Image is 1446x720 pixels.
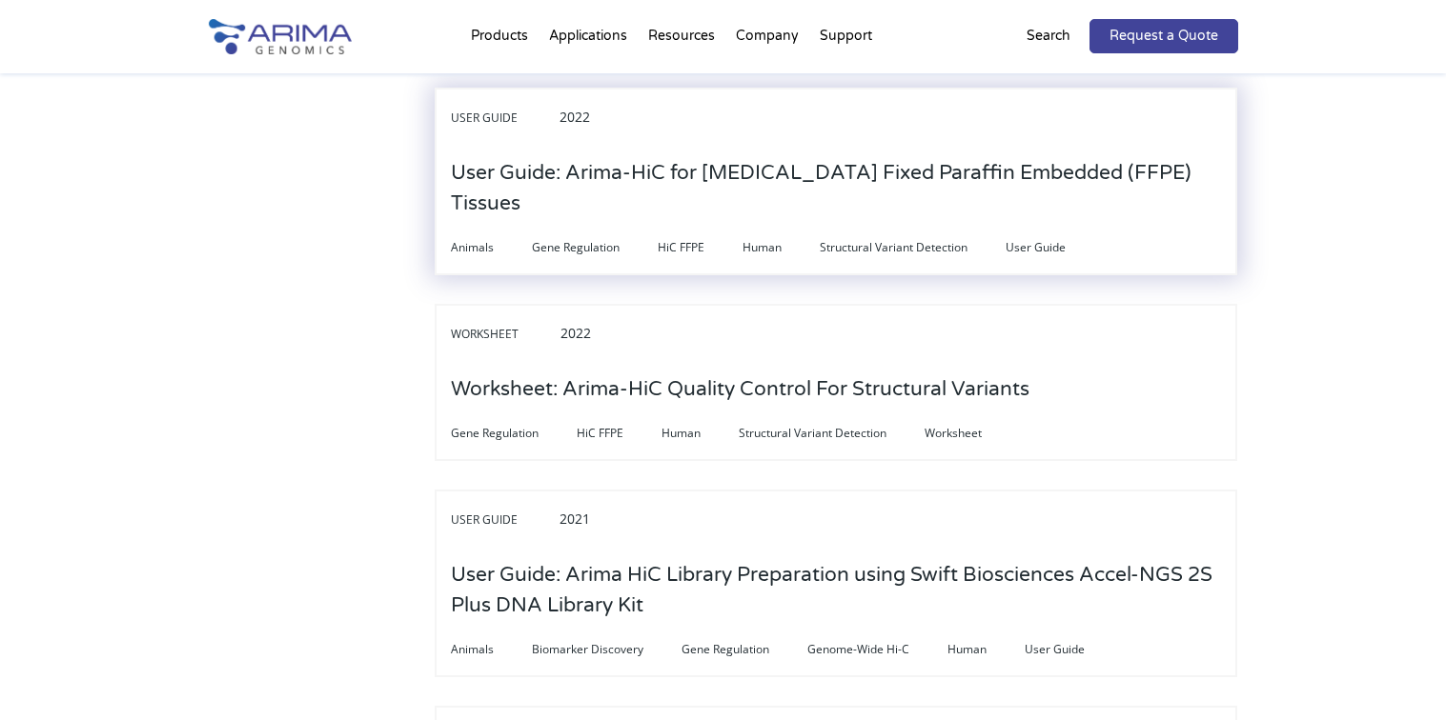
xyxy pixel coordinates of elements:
[1027,24,1070,49] p: Search
[451,360,1029,419] h3: Worksheet: Arima-HiC Quality Control For Structural Variants
[1025,638,1123,661] span: User Guide
[451,638,532,661] span: Animals
[682,638,807,661] span: Gene Regulation
[451,379,1029,400] a: Worksheet: Arima-HiC Quality Control For Structural Variants
[451,546,1221,635] h3: User Guide: Arima HiC Library Preparation using Swift Biosciences Accel-NGS 2S Plus DNA Library Kit
[560,510,590,528] span: 2021
[451,193,1221,214] a: User Guide: Arima-HiC for [MEDICAL_DATA] Fixed Paraffin Embedded (FFPE) Tissues
[451,107,556,130] span: User Guide
[451,144,1221,233] h3: User Guide: Arima-HiC for [MEDICAL_DATA] Fixed Paraffin Embedded (FFPE) Tissues
[560,108,590,126] span: 2022
[451,595,1221,616] a: User Guide: Arima HiC Library Preparation using Swift Biosciences Accel-NGS 2S Plus DNA Library Kit
[451,236,532,259] span: Animals
[1006,236,1104,259] span: User Guide
[739,422,925,445] span: Structural Variant Detection
[209,19,352,54] img: Arima-Genomics-logo
[451,509,556,531] span: User Guide
[451,422,577,445] span: Gene Regulation
[807,638,947,661] span: Genome-Wide Hi-C
[532,236,658,259] span: Gene Regulation
[743,236,820,259] span: Human
[820,236,1006,259] span: Structural Variant Detection
[577,422,662,445] span: HiC FFPE
[532,638,682,661] span: Biomarker Discovery
[925,422,1020,445] span: Worksheet
[560,324,591,342] span: 2022
[451,323,557,346] span: Worksheet
[658,236,743,259] span: HiC FFPE
[662,422,739,445] span: Human
[1090,19,1238,53] a: Request a Quote
[947,638,1025,661] span: Human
